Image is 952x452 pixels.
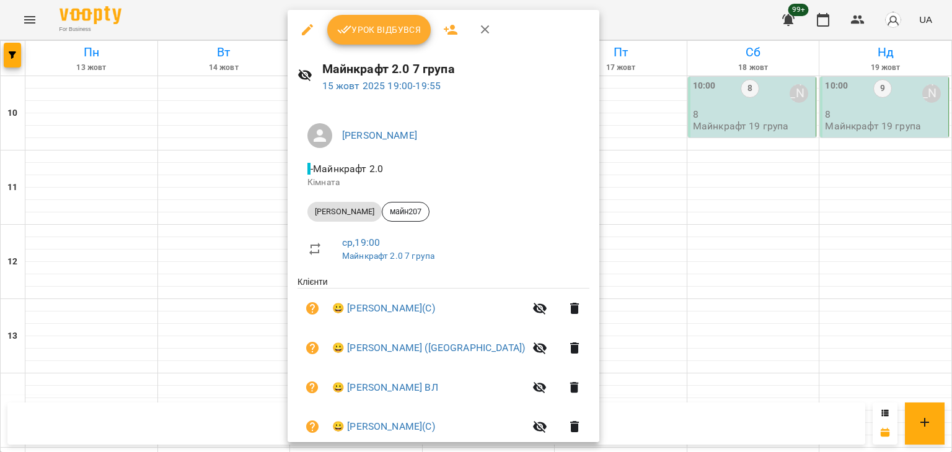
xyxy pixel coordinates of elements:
button: Візит ще не сплачено. Додати оплату? [297,333,327,363]
button: Візит ще не сплачено. Додати оплату? [297,373,327,402]
a: 😀 [PERSON_NAME](С) [332,301,435,316]
h6: Майнкрафт 2.0 7 група [322,59,589,79]
a: 15 жовт 2025 19:00-19:55 [322,80,441,92]
a: 😀 [PERSON_NAME] ([GEOGRAPHIC_DATA]) [332,341,525,355]
span: - Майнкрафт 2.0 [307,163,386,175]
div: майн207 [382,202,430,222]
a: 😀 [PERSON_NAME] ВЛ [332,380,438,395]
button: Урок відбувся [327,15,431,45]
p: Кімната [307,176,580,189]
span: Урок відбувся [337,22,421,37]
button: Візит ще не сплачено. Додати оплату? [297,293,327,323]
button: Візит ще не сплачено. Додати оплату? [297,412,327,441]
a: [PERSON_NAME] [342,129,417,141]
a: ср , 19:00 [342,237,380,248]
span: майн207 [382,206,429,217]
a: 😀 [PERSON_NAME](С) [332,419,435,434]
a: Майнкрафт 2.0 7 група [342,251,434,261]
span: [PERSON_NAME] [307,206,382,217]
